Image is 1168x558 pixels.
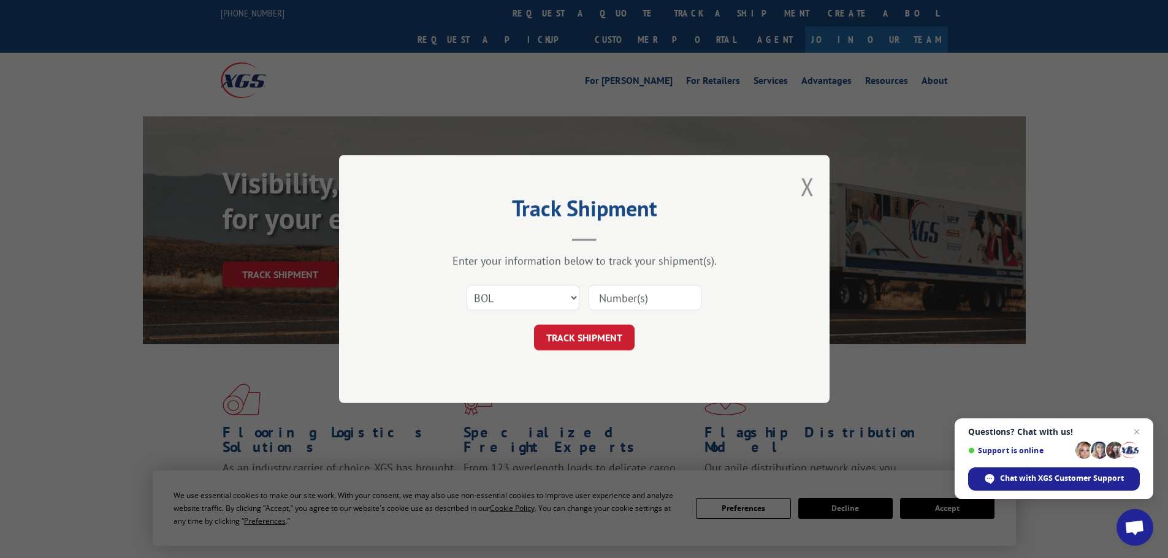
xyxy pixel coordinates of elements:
[968,427,1140,437] span: Questions? Chat with us!
[589,285,701,311] input: Number(s)
[400,254,768,268] div: Enter your information below to track your shipment(s).
[1129,424,1144,439] span: Close chat
[801,170,814,203] button: Close modal
[1116,509,1153,546] div: Open chat
[534,325,635,350] button: TRACK SHIPMENT
[968,467,1140,491] div: Chat with XGS Customer Support
[400,200,768,223] h2: Track Shipment
[1000,473,1124,484] span: Chat with XGS Customer Support
[968,446,1071,455] span: Support is online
